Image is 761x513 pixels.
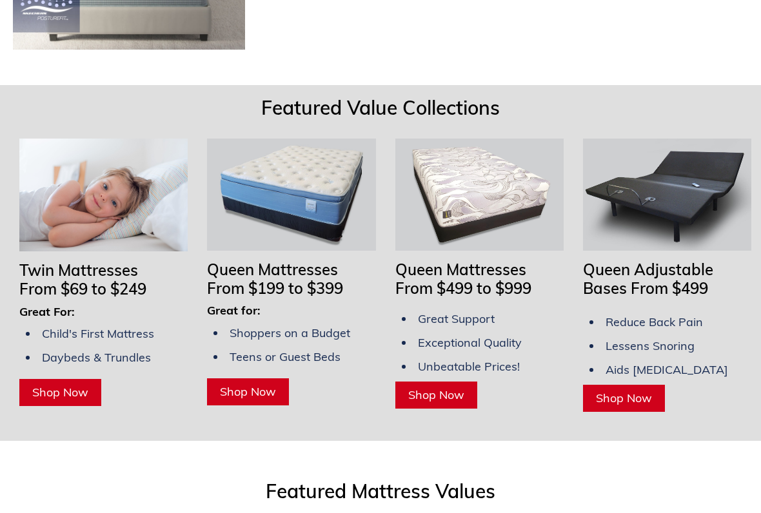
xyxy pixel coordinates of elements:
[230,349,341,364] span: Teens or Guest Beds
[207,278,343,298] span: From $199 to $399
[583,385,665,412] a: Shop Now
[230,325,350,340] span: Shoppers on a Budget
[207,260,338,279] span: Queen Mattresses
[19,139,188,252] img: Twin Mattresses From $69 to $169
[19,379,101,406] a: Shop Now
[19,260,138,280] span: Twin Mattresses
[583,139,751,251] img: Adjustable Bases Starting at $379
[207,139,375,251] img: Queen Mattresses From $199 to $349
[408,387,464,402] span: Shop Now
[395,382,477,409] a: Shop Now
[261,95,500,120] span: Featured Value Collections
[220,384,276,399] span: Shop Now
[418,335,522,350] span: Exceptional Quality
[266,479,495,503] span: Featured Mattress Values
[583,260,713,298] span: Queen Adjustable Bases From $499
[32,385,88,400] span: Shop Now
[606,338,695,353] span: Lessens Snoring
[418,359,520,374] span: Unbeatable Prices!
[207,303,261,318] span: Great for:
[19,304,75,319] span: Great For:
[596,391,652,405] span: Shop Now
[395,139,564,251] img: Queen Mattresses From $449 to $949
[606,362,728,377] span: Aids [MEDICAL_DATA]
[42,350,151,365] span: Daybeds & Trundles
[606,315,703,329] span: Reduce Back Pain
[418,311,495,326] span: Great Support
[395,278,531,298] span: From $499 to $999
[395,260,526,279] span: Queen Mattresses
[42,326,154,341] span: Child's First Mattress
[207,378,289,405] a: Shop Now
[19,279,146,298] span: From $69 to $249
